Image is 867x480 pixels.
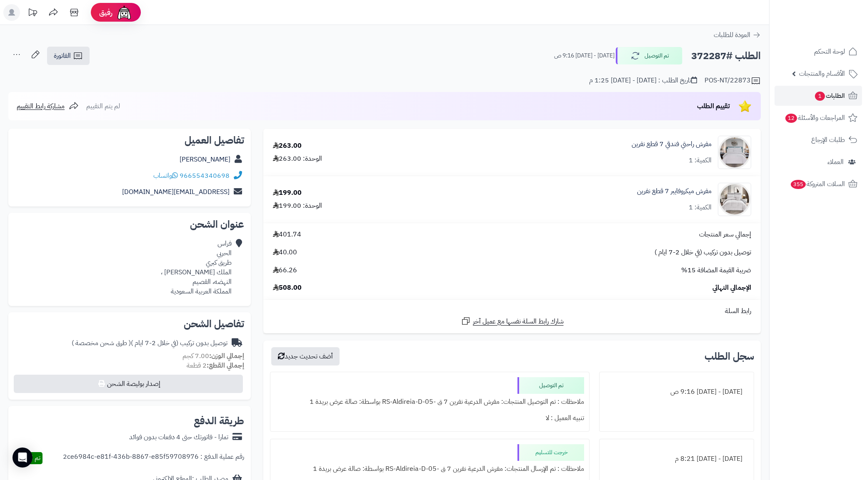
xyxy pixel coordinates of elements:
[14,375,243,393] button: إصدار بوليصة الشحن
[473,317,564,326] span: شارك رابط السلة نفسها مع عميل آخر
[605,384,749,400] div: [DATE] - [DATE] 9:16 ص
[461,316,564,326] a: شارك رابط السلة نفسها مع عميل آخر
[790,178,845,190] span: السلات المتروكة
[72,338,131,348] span: ( طرق شحن مخصصة )
[275,461,584,477] div: ملاحظات : تم الإرسال المنتجات: مفرش الدرعية نفرين 7 ق -RS-Aldireia-D-05 بواسطة: صالة عرض بريدة 1
[775,130,862,150] a: طلبات الإرجاع
[791,180,806,189] span: 355
[785,114,797,123] span: 12
[589,76,697,85] div: تاريخ الطلب : [DATE] - [DATE] 1:25 م
[712,283,751,293] span: الإجمالي النهائي
[775,42,862,62] a: لوحة التحكم
[273,230,301,239] span: 401.74
[194,416,244,426] h2: طريقة الدفع
[632,139,712,149] a: مفرش راحتي فندقي 7 قطع نفرين
[180,171,230,181] a: 966554340698
[785,112,845,124] span: المراجعات والأسئلة
[681,266,751,275] span: ضريبة القيمة المضافة 15%
[86,101,120,111] span: لم يتم التقييم
[273,248,297,257] span: 40.00
[811,134,845,146] span: طلبات الإرجاع
[273,266,297,275] span: 66.26
[72,338,227,348] div: توصيل بدون تركيب (في خلال 2-7 ايام )
[47,47,90,65] a: الفاتورة
[15,319,244,329] h2: تفاصيل الشحن
[273,154,322,164] div: الوحدة: 263.00
[718,136,751,169] img: 1727180557-110202010701-90x90.jpg
[517,377,584,394] div: تم التوصيل
[207,361,244,371] strong: إجمالي القطع:
[17,101,79,111] a: مشاركة رابط التقييم
[714,30,761,40] a: العودة للطلبات
[691,47,761,65] h2: الطلب #372287
[15,135,244,145] h2: تفاصيل العميل
[273,201,322,211] div: الوحدة: 199.00
[705,76,761,86] div: POS-NT/22873
[699,230,751,239] span: إجمالي سعر المنتجات
[22,4,43,23] a: تحديثات المنصة
[116,4,132,21] img: ai-face.png
[655,248,751,257] span: توصيل بدون تركيب (في خلال 2-7 ايام )
[161,239,232,296] div: فراس الحربي طريق كبري الملك [PERSON_NAME] ، النهضه، القصيم المملكة العربية السعودية
[122,187,230,197] a: [EMAIL_ADDRESS][DOMAIN_NAME]
[15,219,244,229] h2: عنوان الشحن
[827,156,844,168] span: العملاء
[517,444,584,461] div: خرجت للتسليم
[554,52,615,60] small: [DATE] - [DATE] 9:16 ص
[129,433,228,442] div: تمارا - فاتورتك حتى 4 دفعات بدون فوائد
[273,188,302,198] div: 199.00
[714,30,750,40] span: العودة للطلبات
[187,361,244,371] small: 2 قطعة
[275,394,584,410] div: ملاحظات : تم التوصيل المنتجات: مفرش الدرعية نفرين 7 ق -RS-Aldireia-D-05 بواسطة: صالة عرض بريدة 1
[814,46,845,57] span: لوحة التحكم
[689,203,712,212] div: الكمية: 1
[775,152,862,172] a: العملاء
[775,86,862,106] a: الطلبات1
[605,451,749,467] div: [DATE] - [DATE] 8:21 م
[616,47,682,65] button: تم التوصيل
[99,7,112,17] span: رفيق
[153,171,178,181] a: واتساب
[275,410,584,426] div: تنبيه العميل : لا
[180,154,230,164] a: [PERSON_NAME]
[17,101,65,111] span: مشاركة رابط التقييم
[810,23,859,41] img: logo-2.png
[814,90,845,102] span: الطلبات
[705,351,754,361] h3: سجل الطلب
[63,452,244,464] div: رقم عملية الدفع : 2ce6984c-e81f-436b-8867-e85f59708976
[718,183,751,216] img: 1751436894-1-90x90.jpg
[689,156,712,165] div: الكمية: 1
[182,351,244,361] small: 7.00 كجم
[273,141,302,151] div: 263.00
[815,92,825,101] span: 1
[775,174,862,194] a: السلات المتروكة355
[12,448,32,468] div: Open Intercom Messenger
[271,347,340,366] button: أضف تحديث جديد
[637,187,712,196] a: مفرش ميكروفايبر 7 قطع نفرين
[209,351,244,361] strong: إجمالي الوزن:
[799,68,845,80] span: الأقسام والمنتجات
[697,101,730,111] span: تقييم الطلب
[775,108,862,128] a: المراجعات والأسئلة12
[273,283,302,293] span: 508.00
[54,51,71,61] span: الفاتورة
[267,306,757,316] div: رابط السلة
